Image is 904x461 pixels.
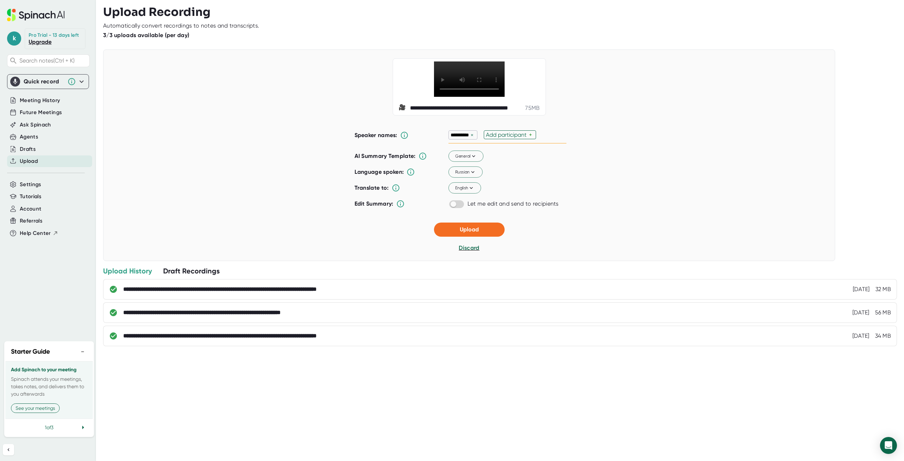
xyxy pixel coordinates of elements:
div: Add participant [486,131,529,138]
button: English [448,183,481,194]
div: Draft Recordings [163,266,220,276]
div: Pro Trial - 13 days left [29,32,79,39]
button: Settings [20,181,41,189]
button: − [78,347,87,357]
button: Discard [459,244,479,252]
button: Account [20,205,41,213]
div: Automatically convert recordings to notes and transcripts. [103,22,259,29]
span: Search notes (Ctrl + K) [19,57,88,64]
h3: Add Spinach to your meeting [11,367,87,373]
button: Russian [448,167,483,178]
div: + [529,131,534,138]
button: Referrals [20,217,42,225]
button: Tutorials [20,193,41,201]
span: Help Center [20,229,51,237]
span: General [455,153,477,159]
button: Meeting History [20,96,60,105]
span: k [7,31,21,46]
div: 9/23/2025, 1:18:50 AM [852,332,869,339]
span: 1 of 3 [45,425,53,430]
button: Drafts [20,145,36,153]
button: Future Meetings [20,108,62,117]
b: Language spoken: [355,169,404,175]
div: Upload History [103,266,152,276]
div: × [469,132,475,138]
b: 3/3 uploads available (per day) [103,32,189,39]
div: Quick record [24,78,64,85]
b: Edit Summary: [355,200,393,207]
button: Ask Spinach [20,121,51,129]
a: Upgrade [29,39,52,45]
div: Let me edit and send to recipients [468,200,559,207]
div: 56 MB [875,309,891,316]
div: 34 MB [875,332,891,339]
span: Upload [460,226,479,233]
button: Collapse sidebar [3,444,14,455]
p: Spinach attends your meetings, takes notes, and delivers them to you afterwards [11,376,87,398]
div: 9/23/2025, 1:26:29 AM [852,309,869,316]
div: Quick record [10,75,86,89]
b: Translate to: [355,184,389,191]
b: AI Summary Template: [355,153,416,160]
span: video [399,104,407,112]
button: Help Center [20,229,58,237]
button: Upload [434,223,505,237]
h2: Starter Guide [11,347,50,356]
span: Russian [455,169,476,175]
button: Upload [20,157,38,165]
button: Agents [20,133,38,141]
div: 32 MB [875,286,891,293]
span: English [455,185,474,191]
b: Speaker names: [355,132,397,138]
h3: Upload Recording [103,5,897,19]
span: Discard [459,244,479,251]
div: Open Intercom Messenger [880,437,897,454]
div: 75 MB [525,105,540,112]
div: 9/23/2025, 1:27:34 AM [853,286,870,293]
button: See your meetings [11,403,60,413]
button: General [448,151,483,162]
